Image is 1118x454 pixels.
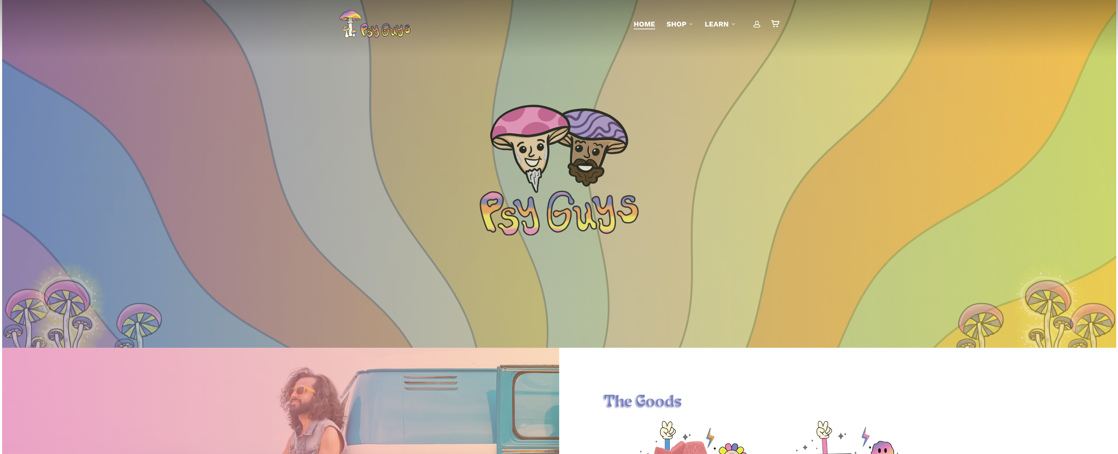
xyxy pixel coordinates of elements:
img: Colorful cartoon mushrooms with pink, yellow, and blue caps and white stems. [955,302,1005,396]
img: PsyGuys Heads Logo [489,95,630,201]
span: Learn [705,20,729,28]
img: PsyGuys [339,10,410,38]
img: Colorful psychedelic mushrooms with pink, blue, and yellow patterns on a glowing yellow background. [1005,258,1094,385]
span: Shop [667,20,686,28]
a: Home [634,19,655,29]
a: Shop [667,19,693,29]
h1: The Goods [604,393,1071,412]
span: Home [634,20,655,28]
a: Learn [705,19,736,29]
img: Psychedelic PsyGuys Text Logo [480,191,639,235]
img: Colorful psychedelic mushrooms with pink, blue, and yellow patterns on a glowing yellow background. [24,258,113,385]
